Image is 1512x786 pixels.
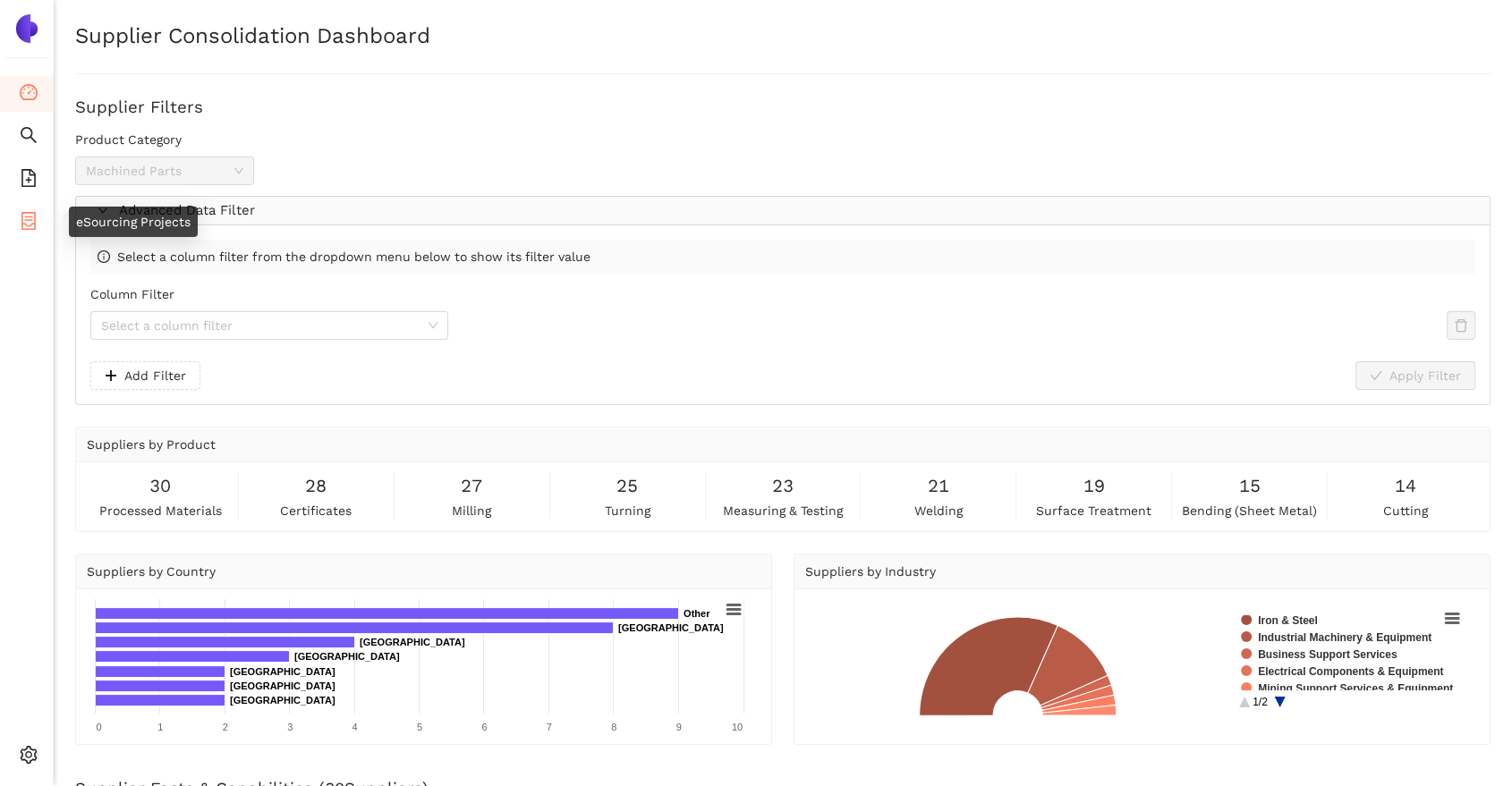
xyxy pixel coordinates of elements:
[1239,472,1261,500] span: 15
[1258,665,1443,678] text: Electrical Components & Equipment
[13,14,41,43] img: Logo
[461,472,482,500] span: 27
[294,651,400,662] text: [GEOGRAPHIC_DATA]
[605,501,650,520] span: turning
[1036,501,1151,520] span: surface treatment
[732,722,743,732] text: 10
[20,77,38,113] span: dashboard
[360,637,465,647] text: [GEOGRAPHIC_DATA]
[928,472,949,500] span: 21
[1083,472,1105,500] span: 19
[616,472,638,500] span: 25
[223,722,228,732] text: 2
[20,120,38,156] span: search
[1253,696,1268,708] text: 1/2
[105,369,117,384] span: plus
[87,437,216,452] span: Suppliers by Product
[69,207,198,237] div: eSourcing Projects
[124,366,186,385] span: Add Filter
[76,197,1490,225] div: Advanced Data Filter
[96,722,101,732] text: 0
[1355,361,1475,390] button: checkApply Filter
[805,564,936,579] span: Suppliers by Industry
[98,205,108,216] span: right
[618,622,724,633] text: [GEOGRAPHIC_DATA]
[75,130,182,149] label: Product Category
[99,501,222,520] span: processed materials
[1182,501,1317,520] span: bending (sheet metal)
[1258,614,1318,627] text: Iron & Steel
[119,200,1482,222] span: Advanced Data Filter
[1258,648,1397,661] text: Business Support Services
[149,472,171,500] span: 30
[280,501,352,520] span: certificates
[1447,311,1475,340] button: delete
[230,695,336,706] text: [GEOGRAPHIC_DATA]
[90,361,200,390] button: plusAdd Filter
[305,472,327,500] span: 28
[20,740,38,775] span: setting
[481,722,487,732] text: 6
[117,247,590,266] span: Select a column filter from the dropdown menu below to show its filter value
[90,284,174,304] label: Column Filter
[98,250,110,263] span: info-circle
[75,21,1491,52] h2: Supplier Consolidation Dashboard
[1258,631,1431,644] text: Industrial Machinery & Equipment
[1383,501,1428,520] span: cutting
[1395,472,1416,500] span: 14
[87,564,216,579] span: Suppliers by Country
[75,96,1491,119] h3: Supplier Filters
[547,722,552,732] text: 7
[611,722,616,732] text: 8
[723,501,843,520] span: measuring & testing
[417,722,422,732] text: 5
[1258,682,1453,695] text: Mining Support Services & Equipment
[157,722,163,732] text: 1
[684,608,710,619] text: Other
[772,472,794,500] span: 23
[452,501,491,520] span: milling
[287,722,293,732] text: 3
[676,722,682,732] text: 9
[230,666,336,677] text: [GEOGRAPHIC_DATA]
[20,163,38,199] span: file-add
[914,501,963,520] span: welding
[230,680,336,691] text: [GEOGRAPHIC_DATA]
[353,722,358,732] text: 4
[20,206,38,241] span: container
